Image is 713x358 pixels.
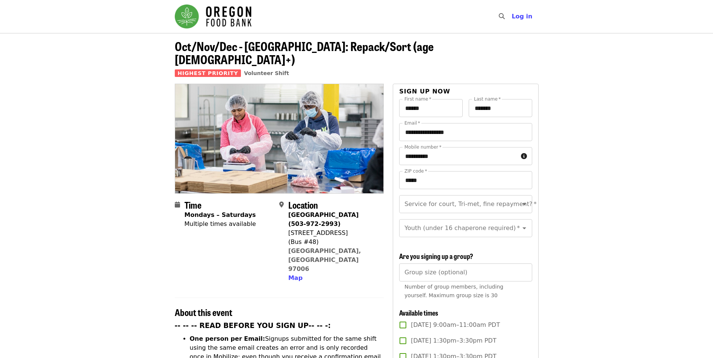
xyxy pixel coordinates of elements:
strong: Mondays – Saturdays [185,211,256,218]
span: Highest Priority [175,69,241,77]
img: Oct/Nov/Dec - Beaverton: Repack/Sort (age 10+) organized by Oregon Food Bank [175,84,384,193]
span: Sign up now [399,88,450,95]
span: [DATE] 9:00am–11:00am PDT [411,320,500,329]
input: Search [509,8,515,26]
span: Time [185,198,201,211]
div: Multiple times available [185,220,256,229]
span: Available times [399,308,438,317]
button: Open [519,199,530,209]
img: Oregon Food Bank - Home [175,5,251,29]
button: Log in [506,9,538,24]
span: About this event [175,305,232,319]
label: Mobile number [404,145,441,149]
span: Location [288,198,318,211]
i: search icon [499,13,505,20]
span: Number of group members, including yourself. Maximum group size is 30 [404,284,503,298]
input: ZIP code [399,171,532,189]
label: Last name [474,97,501,101]
a: Volunteer Shift [244,70,289,76]
input: Mobile number [399,147,518,165]
span: Map [288,274,303,281]
i: calendar icon [175,201,180,208]
a: [GEOGRAPHIC_DATA], [GEOGRAPHIC_DATA] 97006 [288,247,361,272]
label: First name [404,97,431,101]
span: Log in [512,13,532,20]
strong: -- -- -- READ BEFORE YOU SIGN UP-- -- -: [175,322,331,329]
i: circle-info icon [521,153,527,160]
input: First name [399,99,463,117]
strong: [GEOGRAPHIC_DATA] (503-972-2993) [288,211,359,227]
button: Map [288,274,303,283]
input: Last name [469,99,532,117]
div: (Bus #48) [288,238,378,247]
label: Email [404,121,420,125]
strong: One person per Email: [190,335,265,342]
button: Open [519,223,530,233]
span: [DATE] 1:30pm–3:30pm PDT [411,336,496,345]
span: Are you signing up a group? [399,251,473,261]
label: ZIP code [404,169,427,173]
input: Email [399,123,532,141]
span: Oct/Nov/Dec - [GEOGRAPHIC_DATA]: Repack/Sort (age [DEMOGRAPHIC_DATA]+) [175,37,434,68]
input: [object Object] [399,263,532,281]
i: map-marker-alt icon [279,201,284,208]
div: [STREET_ADDRESS] [288,229,378,238]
